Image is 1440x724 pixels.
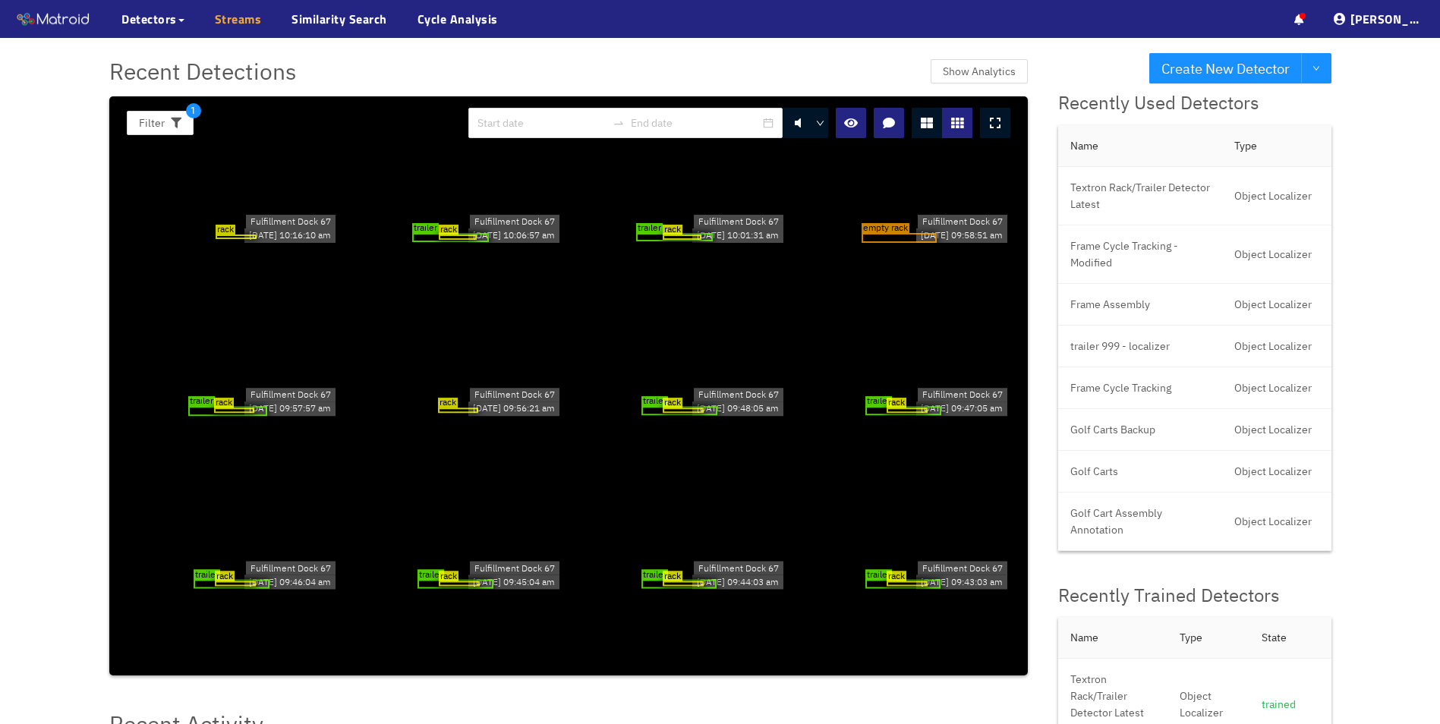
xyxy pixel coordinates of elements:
[468,575,559,590] div: [DATE] 09:45:04 am
[186,103,201,118] span: 1
[1058,225,1222,284] td: Frame Cycle Tracking - Modified
[862,223,909,234] span: empty rack
[816,119,825,128] span: down
[439,225,458,235] span: rack
[692,575,783,590] div: [DATE] 09:44:03 am
[694,215,783,229] div: Fulfillment Dock 67
[15,8,91,31] img: Matroid logo
[194,569,220,580] span: trailer
[109,53,297,89] span: Recent Detections
[1222,284,1331,326] td: Object Localizer
[663,398,682,408] span: rack
[1058,326,1222,367] td: trailer 999 - localizer
[1058,451,1222,493] td: Golf Carts
[943,63,1016,80] span: Show Analytics
[470,388,559,402] div: Fulfillment Dock 67
[1222,409,1331,451] td: Object Localizer
[613,117,625,129] span: to
[468,402,559,417] div: [DATE] 09:56:21 am
[216,225,235,235] span: rack
[439,571,458,582] span: rack
[246,215,336,229] div: Fulfillment Dock 67
[692,402,783,417] div: [DATE] 09:48:05 am
[244,228,336,243] div: [DATE] 10:16:10 am
[613,117,625,129] span: swap-right
[412,223,439,234] span: trailer
[1222,225,1331,284] td: Object Localizer
[641,396,668,407] span: trailer
[1222,167,1331,225] td: Object Localizer
[1222,125,1331,167] th: Type
[1222,493,1331,551] td: Object Localizer
[1058,284,1222,326] td: Frame Assembly
[916,402,1007,417] div: [DATE] 09:47:05 am
[663,571,682,582] span: rack
[1058,89,1331,118] div: Recently Used Detectors
[470,561,559,575] div: Fulfillment Dock 67
[121,10,177,28] span: Detectors
[1249,617,1331,659] th: State
[694,561,783,575] div: Fulfillment Dock 67
[887,398,906,409] span: rack
[470,215,559,229] div: Fulfillment Dock 67
[1058,617,1167,659] th: Name
[1312,65,1320,74] span: down
[1058,125,1222,167] th: Name
[692,228,783,243] div: [DATE] 10:01:31 am
[1161,58,1290,80] span: Create New Detector
[246,388,336,402] div: Fulfillment Dock 67
[246,561,336,575] div: Fulfillment Dock 67
[188,396,215,407] span: trailer
[1058,409,1222,451] td: Golf Carts Backup
[865,569,892,580] span: trailer
[244,575,336,590] div: [DATE] 09:46:04 am
[1167,617,1249,659] th: Type
[438,398,458,409] span: rack
[1301,53,1331,83] button: down
[1058,581,1331,610] div: Recently Trained Detectors
[918,561,1007,575] div: Fulfillment Dock 67
[1222,326,1331,367] td: Object Localizer
[139,115,165,131] span: Filter
[1222,451,1331,493] td: Object Localizer
[1058,367,1222,409] td: Frame Cycle Tracking
[244,402,336,417] div: [DATE] 09:57:57 am
[215,10,262,28] a: Streams
[663,225,682,235] span: rack
[916,228,1007,243] div: [DATE] 09:58:51 am
[1058,493,1222,551] td: Golf Cart Assembly Annotation
[916,575,1007,590] div: [DATE] 09:43:03 am
[918,388,1007,402] div: Fulfillment Dock 67
[291,10,387,28] a: Similarity Search
[1222,367,1331,409] td: Object Localizer
[641,569,668,580] span: trailer
[1058,167,1222,225] td: Textron Rack/Trailer Detector Latest
[636,223,663,234] span: trailer
[477,115,607,131] input: Start date
[865,396,892,407] span: trailer
[418,10,498,28] a: Cycle Analysis
[468,228,559,243] div: [DATE] 10:06:57 am
[918,215,1007,229] div: Fulfillment Dock 67
[214,398,234,409] span: rack
[215,571,235,582] span: rack
[127,111,194,135] button: Filter
[931,59,1028,83] button: Show Analytics
[418,569,444,580] span: trailer
[694,388,783,402] div: Fulfillment Dock 67
[887,571,906,582] span: rack
[1149,53,1302,83] button: Create New Detector
[1262,696,1319,713] div: trained
[631,115,760,131] input: End date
